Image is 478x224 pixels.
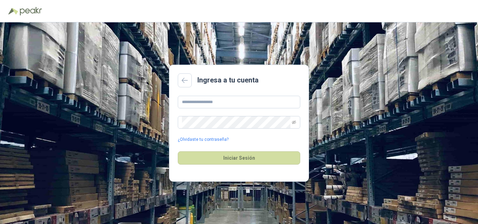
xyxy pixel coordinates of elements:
a: ¿Olvidaste tu contraseña? [178,136,229,143]
img: Logo [8,8,18,15]
button: Iniciar Sesión [178,151,300,165]
img: Peakr [20,7,42,15]
span: eye-invisible [292,120,296,124]
h2: Ingresa a tu cuenta [197,75,259,86]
